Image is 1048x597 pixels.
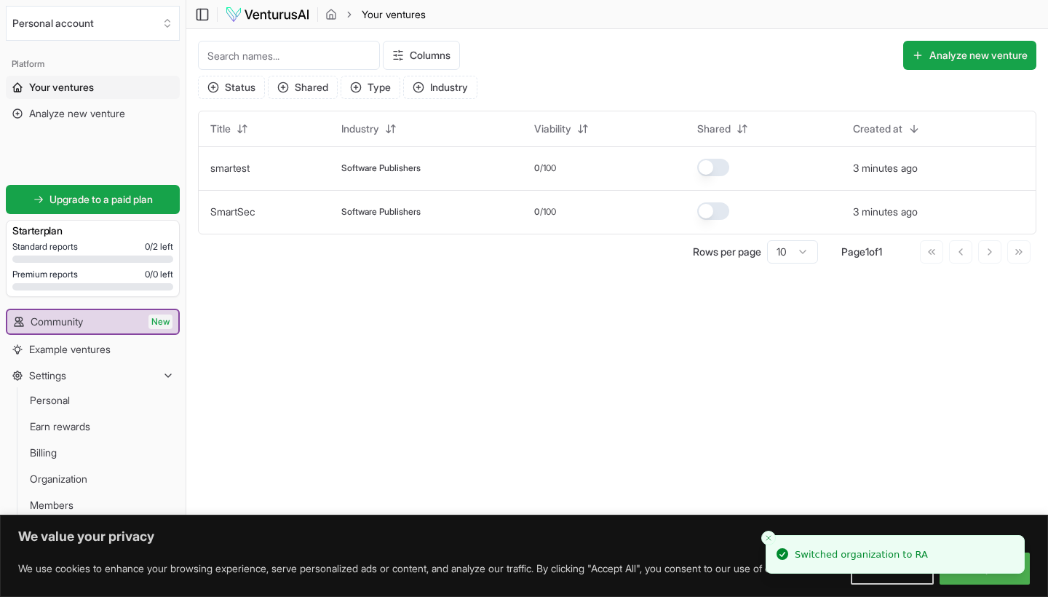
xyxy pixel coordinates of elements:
[30,393,70,408] span: Personal
[12,241,78,253] span: Standard reports
[693,245,761,259] p: Rows per page
[30,472,87,486] span: Organization
[24,494,162,517] a: Members
[325,7,426,22] nav: breadcrumb
[844,117,929,141] button: Created at
[49,192,153,207] span: Upgrade to a paid plan
[697,122,731,136] span: Shared
[341,76,400,99] button: Type
[6,338,180,361] a: Example ventures
[534,206,540,218] span: 0
[333,117,405,141] button: Industry
[865,245,869,258] span: 1
[362,7,426,22] span: Your ventures
[383,41,460,70] button: Columns
[148,315,172,329] span: New
[341,122,379,136] span: Industry
[202,117,257,141] button: Title
[29,106,125,121] span: Analyze new venture
[24,389,162,412] a: Personal
[225,6,310,23] img: logo
[540,206,556,218] span: /100
[198,41,380,70] input: Search names...
[210,205,255,218] a: SmartSec
[534,122,571,136] span: Viability
[145,241,173,253] span: 0 / 2 left
[853,205,918,219] button: 3 minutes ago
[869,245,878,258] span: of
[198,76,265,99] button: Status
[31,315,83,329] span: Community
[210,205,255,219] button: SmartSec
[6,185,180,214] a: Upgrade to a paid plan
[29,368,66,383] span: Settings
[12,224,173,238] h3: Starter plan
[29,342,111,357] span: Example ventures
[841,245,865,258] span: Page
[24,415,162,438] a: Earn rewards
[853,161,918,175] button: 3 minutes ago
[540,162,556,174] span: /100
[761,531,776,545] button: Close toast
[903,41,1036,70] button: Analyze new venture
[525,117,598,141] button: Viability
[853,122,902,136] span: Created at
[6,76,180,99] a: Your ventures
[6,6,180,41] button: Select an organization
[210,162,250,174] a: smartest
[24,441,162,464] a: Billing
[795,547,928,562] div: Switched organization to RA
[30,446,57,460] span: Billing
[688,117,757,141] button: Shared
[24,467,162,491] a: Organization
[30,419,90,434] span: Earn rewards
[341,162,421,174] span: Software Publishers
[6,364,180,387] button: Settings
[210,161,250,175] button: smartest
[878,245,882,258] span: 1
[145,269,173,280] span: 0 / 0 left
[18,528,1030,545] p: We value your privacy
[6,52,180,76] div: Platform
[18,560,802,577] p: We use cookies to enhance your browsing experience, serve personalized ads or content, and analyz...
[210,122,231,136] span: Title
[268,76,338,99] button: Shared
[6,102,180,125] a: Analyze new venture
[29,80,94,95] span: Your ventures
[12,269,78,280] span: Premium reports
[30,498,74,513] span: Members
[403,76,477,99] button: Industry
[534,162,540,174] span: 0
[7,310,178,333] a: CommunityNew
[341,206,421,218] span: Software Publishers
